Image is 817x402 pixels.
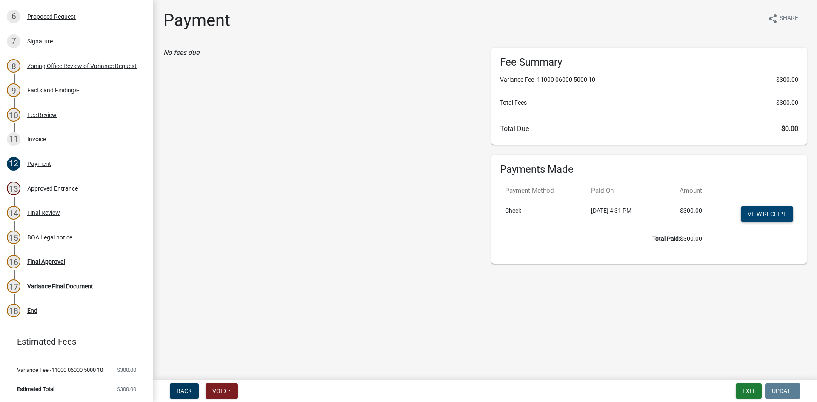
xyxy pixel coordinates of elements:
[765,383,800,399] button: Update
[27,234,72,240] div: BOA Legal notice
[7,132,20,146] div: 11
[500,201,586,229] td: Check
[17,367,103,373] span: Variance Fee -11000 06000 5000 10
[27,38,53,44] div: Signature
[170,383,199,399] button: Back
[500,125,798,133] h6: Total Due
[781,125,798,133] span: $0.00
[27,112,57,118] div: Fee Review
[27,259,65,265] div: Final Approval
[586,201,660,229] td: [DATE] 4:31 PM
[741,206,793,222] a: View receipt
[27,185,78,191] div: Approved Entrance
[500,75,798,84] li: Variance Fee -11000 06000 5000 10
[7,333,140,350] a: Estimated Fees
[7,108,20,122] div: 10
[7,83,20,97] div: 9
[660,181,707,201] th: Amount
[500,181,586,201] th: Payment Method
[212,388,226,394] span: Void
[7,10,20,23] div: 6
[27,63,137,69] div: Zoning Office Review of Variance Request
[7,157,20,171] div: 12
[7,231,20,244] div: 15
[27,210,60,216] div: Final Review
[780,14,798,24] span: Share
[586,181,660,201] th: Paid On
[27,283,93,289] div: Variance Final Document
[500,56,798,68] h6: Fee Summary
[117,367,136,373] span: $300.00
[7,182,20,195] div: 13
[27,136,46,142] div: Invoice
[27,14,76,20] div: Proposed Request
[177,388,192,394] span: Back
[776,75,798,84] span: $300.00
[776,98,798,107] span: $300.00
[7,206,20,220] div: 14
[163,10,230,31] h1: Payment
[7,34,20,48] div: 7
[652,235,680,242] b: Total Paid:
[500,98,798,107] li: Total Fees
[17,386,54,392] span: Estimated Total
[27,87,79,93] div: Facts and Findings-
[206,383,238,399] button: Void
[27,308,37,314] div: End
[7,255,20,268] div: 16
[27,161,51,167] div: Payment
[500,163,798,176] h6: Payments Made
[7,279,20,293] div: 17
[117,386,136,392] span: $300.00
[768,14,778,24] i: share
[7,304,20,317] div: 18
[736,383,762,399] button: Exit
[660,201,707,229] td: $300.00
[7,59,20,73] div: 8
[761,10,805,27] button: shareShare
[500,229,707,248] td: $300.00
[163,48,201,57] i: No fees due.
[772,388,794,394] span: Update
